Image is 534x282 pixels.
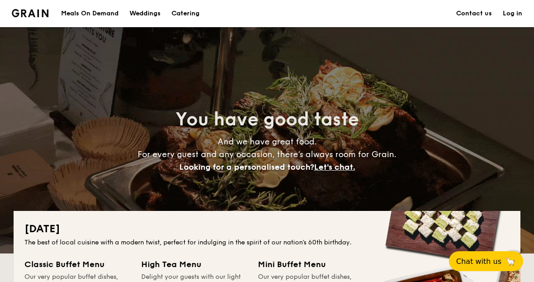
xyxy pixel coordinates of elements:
[505,256,516,267] span: 🦙
[314,162,355,172] span: Let's chat.
[12,9,48,17] a: Logotype
[176,109,359,130] span: You have good taste
[24,238,510,247] div: The best of local cuisine with a modern twist, perfect for indulging in the spirit of our nation’...
[449,251,523,271] button: Chat with us🦙
[456,257,501,266] span: Chat with us
[141,258,247,271] div: High Tea Menu
[12,9,48,17] img: Grain
[24,258,130,271] div: Classic Buffet Menu
[179,162,314,172] span: Looking for a personalised touch?
[138,137,396,172] span: And we have great food. For every guest and any occasion, there’s always room for Grain.
[24,222,510,236] h2: [DATE]
[258,258,364,271] div: Mini Buffet Menu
